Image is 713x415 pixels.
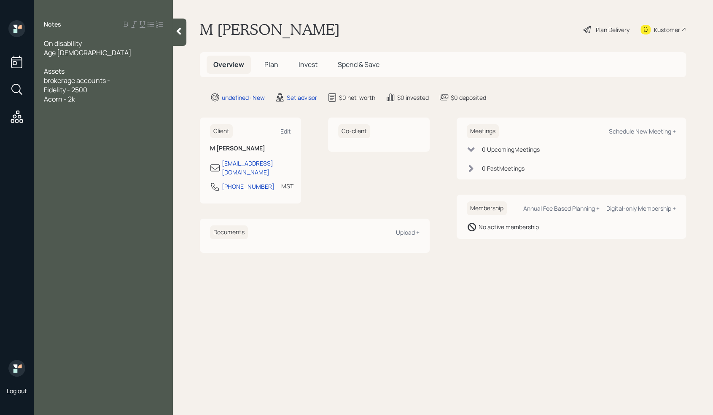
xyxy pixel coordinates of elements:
[210,124,233,138] h6: Client
[467,201,507,215] h6: Membership
[44,48,132,57] span: Age [DEMOGRAPHIC_DATA]
[609,127,676,135] div: Schedule New Meeting +
[654,25,680,34] div: Kustomer
[222,182,274,191] div: [PHONE_NUMBER]
[44,39,82,48] span: On disability
[451,93,486,102] div: $0 deposited
[482,164,525,173] div: 0 Past Meeting s
[339,93,375,102] div: $0 net-worth
[396,228,420,236] div: Upload +
[44,76,110,85] span: brokerage accounts -
[338,60,379,69] span: Spend & Save
[596,25,630,34] div: Plan Delivery
[482,145,540,154] div: 0 Upcoming Meeting s
[299,60,317,69] span: Invest
[7,387,27,395] div: Log out
[210,225,248,239] h6: Documents
[523,204,600,212] div: Annual Fee Based Planning +
[606,204,676,212] div: Digital-only Membership +
[8,360,25,377] img: retirable_logo.png
[44,85,87,94] span: Fidelity - 2500
[200,20,340,39] h1: M [PERSON_NAME]
[222,159,291,177] div: [EMAIL_ADDRESS][DOMAIN_NAME]
[222,93,265,102] div: undefined · New
[281,182,293,190] div: MST
[287,93,317,102] div: Set advisor
[44,94,75,104] span: Acorn - 2k
[280,127,291,135] div: Edit
[338,124,370,138] h6: Co-client
[44,67,65,76] span: Assets
[479,222,539,231] div: No active membership
[213,60,244,69] span: Overview
[210,145,291,152] h6: M [PERSON_NAME]
[397,93,429,102] div: $0 invested
[44,20,61,29] label: Notes
[264,60,278,69] span: Plan
[467,124,499,138] h6: Meetings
